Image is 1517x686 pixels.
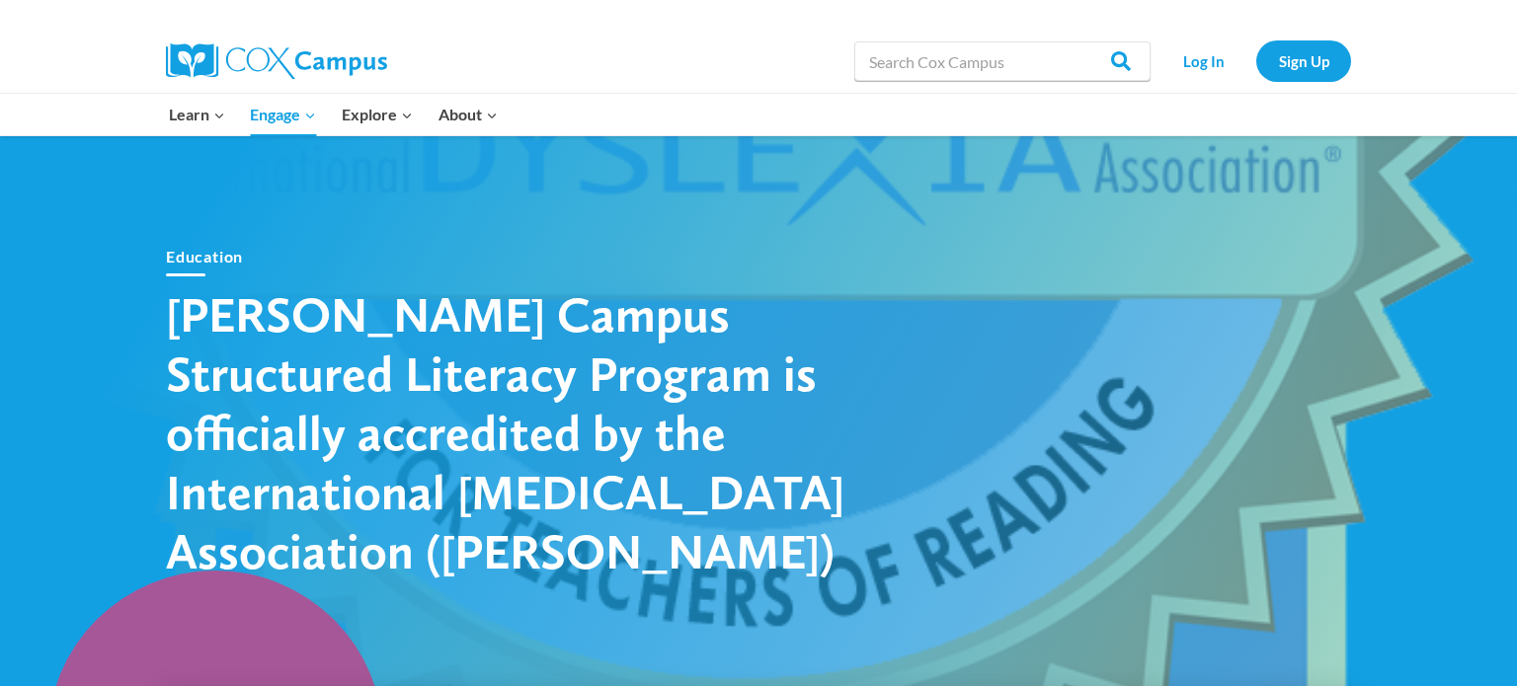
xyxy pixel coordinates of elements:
a: Log In [1160,40,1246,81]
nav: Primary Navigation [156,94,510,135]
span: Engage [250,102,316,127]
a: Education [166,247,243,266]
h1: [PERSON_NAME] Campus Structured Literacy Program is officially accredited by the International [M... [166,284,857,580]
a: Sign Up [1256,40,1351,81]
span: Learn [169,102,225,127]
span: About [439,102,498,127]
input: Search Cox Campus [854,41,1151,81]
img: Cox Campus [166,43,387,79]
span: Explore [342,102,413,127]
nav: Secondary Navigation [1160,40,1351,81]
